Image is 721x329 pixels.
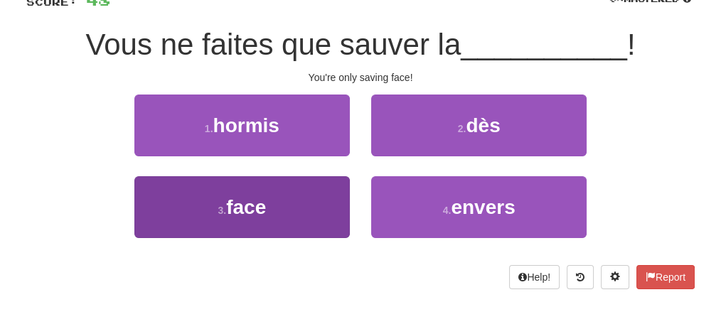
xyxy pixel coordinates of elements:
span: dès [466,114,500,136]
span: Vous ne faites que sauver la [86,28,461,61]
button: Report [636,265,695,289]
small: 3 . [218,205,226,216]
span: ! [627,28,636,61]
button: Round history (alt+y) [567,265,594,289]
span: face [226,196,266,218]
button: 2.dès [371,95,587,156]
small: 2 . [458,123,466,134]
small: 4 . [443,205,452,216]
small: 1 . [205,123,213,134]
button: Help! [509,265,560,289]
button: 1.hormis [134,95,350,156]
button: 3.face [134,176,350,238]
span: envers [451,196,515,218]
span: __________ [461,28,627,61]
button: 4.envers [371,176,587,238]
span: hormis [213,114,279,136]
div: You're only saving face! [26,70,695,85]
